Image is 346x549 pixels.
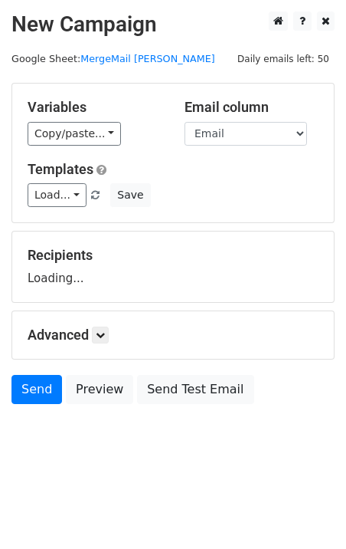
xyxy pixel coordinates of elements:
[28,247,318,264] h5: Recipients
[11,53,215,64] small: Google Sheet:
[11,375,62,404] a: Send
[184,99,318,116] h5: Email column
[28,161,93,177] a: Templates
[232,51,335,67] span: Daily emails left: 50
[110,183,150,207] button: Save
[28,327,318,344] h5: Advanced
[28,247,318,287] div: Loading...
[80,53,215,64] a: MergeMail [PERSON_NAME]
[11,12,335,38] h2: New Campaign
[137,375,253,404] a: Send Test Email
[28,99,162,116] h5: Variables
[66,375,133,404] a: Preview
[28,122,121,146] a: Copy/paste...
[28,183,86,207] a: Load...
[232,53,335,64] a: Daily emails left: 50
